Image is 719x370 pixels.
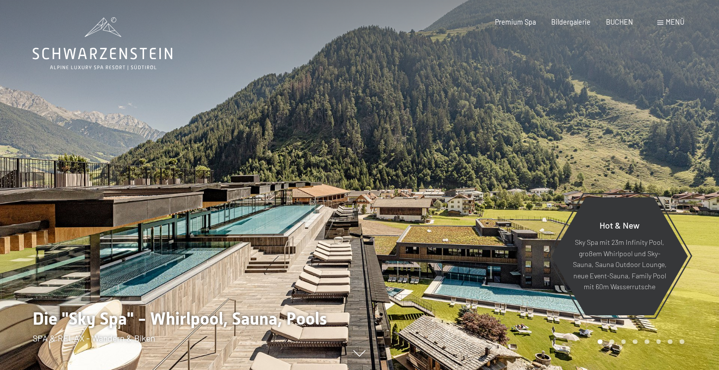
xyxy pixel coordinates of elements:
div: Carousel Pagination [594,339,684,344]
div: Carousel Page 1 (Current Slide) [598,339,603,344]
div: Carousel Page 2 [609,339,614,344]
a: BUCHEN [606,18,633,26]
a: Premium Spa [495,18,536,26]
p: Sky Spa mit 23m Infinity Pool, großem Whirlpool und Sky-Sauna, Sauna Outdoor Lounge, neue Event-S... [572,237,667,293]
span: Menü [666,18,684,26]
a: Hot & New Sky Spa mit 23m Infinity Pool, großem Whirlpool und Sky-Sauna, Sauna Outdoor Lounge, ne... [551,197,688,316]
a: Bildergalerie [551,18,591,26]
div: Carousel Page 7 [668,339,673,344]
span: Hot & New [600,220,640,231]
div: Carousel Page 4 [633,339,638,344]
div: Carousel Page 3 [621,339,626,344]
div: Carousel Page 8 [680,339,684,344]
div: Carousel Page 6 [656,339,661,344]
div: Carousel Page 5 [644,339,649,344]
